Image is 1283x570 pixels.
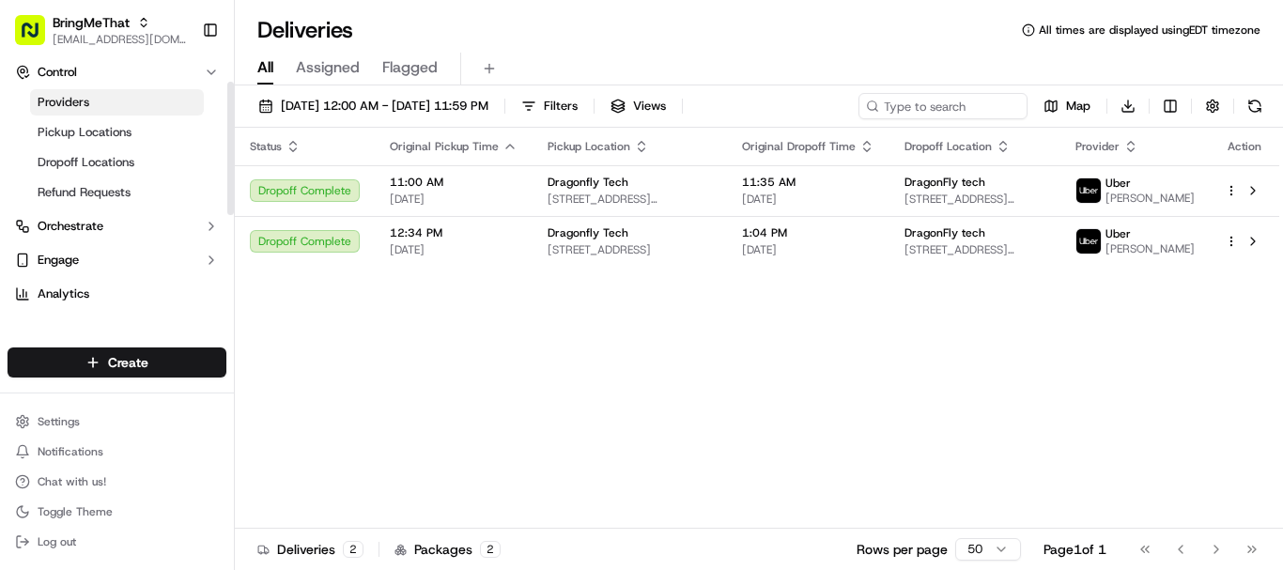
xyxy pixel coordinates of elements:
span: Dropoff Locations [38,154,134,171]
span: Status [250,139,282,154]
span: Toggle Theme [38,504,113,519]
img: uber-new-logo.jpeg [1076,229,1101,254]
div: 💻 [159,422,174,437]
button: Refresh [1242,93,1268,119]
span: [DATE] [390,242,518,257]
span: Dragonfly Tech [548,175,628,190]
span: [DATE] 12:00 AM - [DATE] 11:59 PM [281,98,488,115]
span: [STREET_ADDRESS][PERSON_NAME] [904,242,1045,257]
button: Views [602,93,674,119]
span: Original Pickup Time [390,139,499,154]
button: Filters [513,93,586,119]
span: Settings [38,414,80,429]
div: Page 1 of 1 [1043,540,1106,559]
p: Welcome 👋 [19,75,342,105]
span: 11:00 AM [390,175,518,190]
span: Map [1066,98,1090,115]
span: [DATE] [390,192,518,207]
span: [STREET_ADDRESS][US_STATE] [904,192,1045,207]
span: Dragonfly Tech [548,225,628,240]
button: Toggle Theme [8,499,226,525]
button: Settings [8,408,226,435]
img: 1736555255976-a54dd68f-1ca7-489b-9aae-adbdc363a1c4 [38,343,53,358]
img: 1736555255976-a54dd68f-1ca7-489b-9aae-adbdc363a1c4 [19,179,53,213]
span: 11:35 AM [742,175,874,190]
span: API Documentation [178,420,301,439]
span: Notifications [38,444,103,459]
a: Providers [30,89,204,116]
button: See all [291,240,342,263]
button: Log out [8,529,226,555]
span: Pickup Location [548,139,630,154]
div: Past conversations [19,244,126,259]
div: 2 [343,541,363,558]
span: [DATE] [742,192,874,207]
span: Log out [38,534,76,549]
button: BringMeThat [53,13,130,32]
a: Pickup Locations [30,119,204,146]
span: Providers [38,94,89,111]
span: [STREET_ADDRESS] [548,242,712,257]
span: All times are displayed using EDT timezone [1039,23,1260,38]
span: [PERSON_NAME] [1105,241,1195,256]
button: Map [1035,93,1099,119]
span: Flagged [382,56,438,79]
span: All [257,56,273,79]
span: [STREET_ADDRESS][PERSON_NAME][US_STATE] [548,192,712,207]
span: [PERSON_NAME] [1105,191,1195,206]
img: Angelique Valdez [19,324,49,354]
h1: Deliveries [257,15,353,45]
span: • [156,342,162,357]
span: Knowledge Base [38,420,144,439]
span: Pickup Locations [38,124,131,141]
span: 11:06 AM [166,291,220,306]
span: Filters [544,98,578,115]
span: [DATE] [742,242,874,257]
span: [EMAIL_ADDRESS][DOMAIN_NAME] [53,32,187,47]
img: Nash [19,19,56,56]
span: Views [633,98,666,115]
div: Packages [394,540,501,559]
span: Assigned [296,56,360,79]
img: Bea Lacdao [19,273,49,303]
button: Notifications [8,439,226,465]
a: Dropoff Locations [30,149,204,176]
p: Rows per page [857,540,948,559]
div: Action [1225,139,1264,154]
span: • [156,291,162,306]
div: Favorites [8,324,226,354]
span: Uber [1105,226,1131,241]
span: [PERSON_NAME] [58,291,152,306]
span: Orchestrate [38,218,103,235]
button: Control [8,57,226,87]
span: Create [108,353,148,372]
button: Start new chat [319,185,342,208]
a: 📗Knowledge Base [11,412,151,446]
button: Engage [8,245,226,275]
button: [DATE] 12:00 AM - [DATE] 11:59 PM [250,93,497,119]
img: 1736555255976-a54dd68f-1ca7-489b-9aae-adbdc363a1c4 [38,292,53,307]
div: Deliveries [257,540,363,559]
button: Orchestrate [8,211,226,241]
span: DragonFly tech [904,225,985,240]
a: 💻API Documentation [151,412,309,446]
span: Dropoff Location [904,139,992,154]
span: Original Dropoff Time [742,139,856,154]
input: Type to search [858,93,1028,119]
span: 1:04 PM [742,225,874,240]
span: Refund Requests [38,184,131,201]
span: Control [38,64,77,81]
div: 2 [480,541,501,558]
button: Chat with us! [8,469,226,495]
span: [DATE] [166,342,205,357]
span: Provider [1075,139,1120,154]
img: 1727276513143-84d647e1-66c0-4f92-a045-3c9f9f5dfd92 [39,179,73,213]
input: Got a question? Start typing here... [49,121,338,141]
a: Refund Requests [30,179,204,206]
span: Engage [38,252,79,269]
a: Powered byPylon [132,430,227,445]
span: Uber [1105,176,1131,191]
span: Pylon [187,431,227,445]
span: DragonFly tech [904,175,985,190]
